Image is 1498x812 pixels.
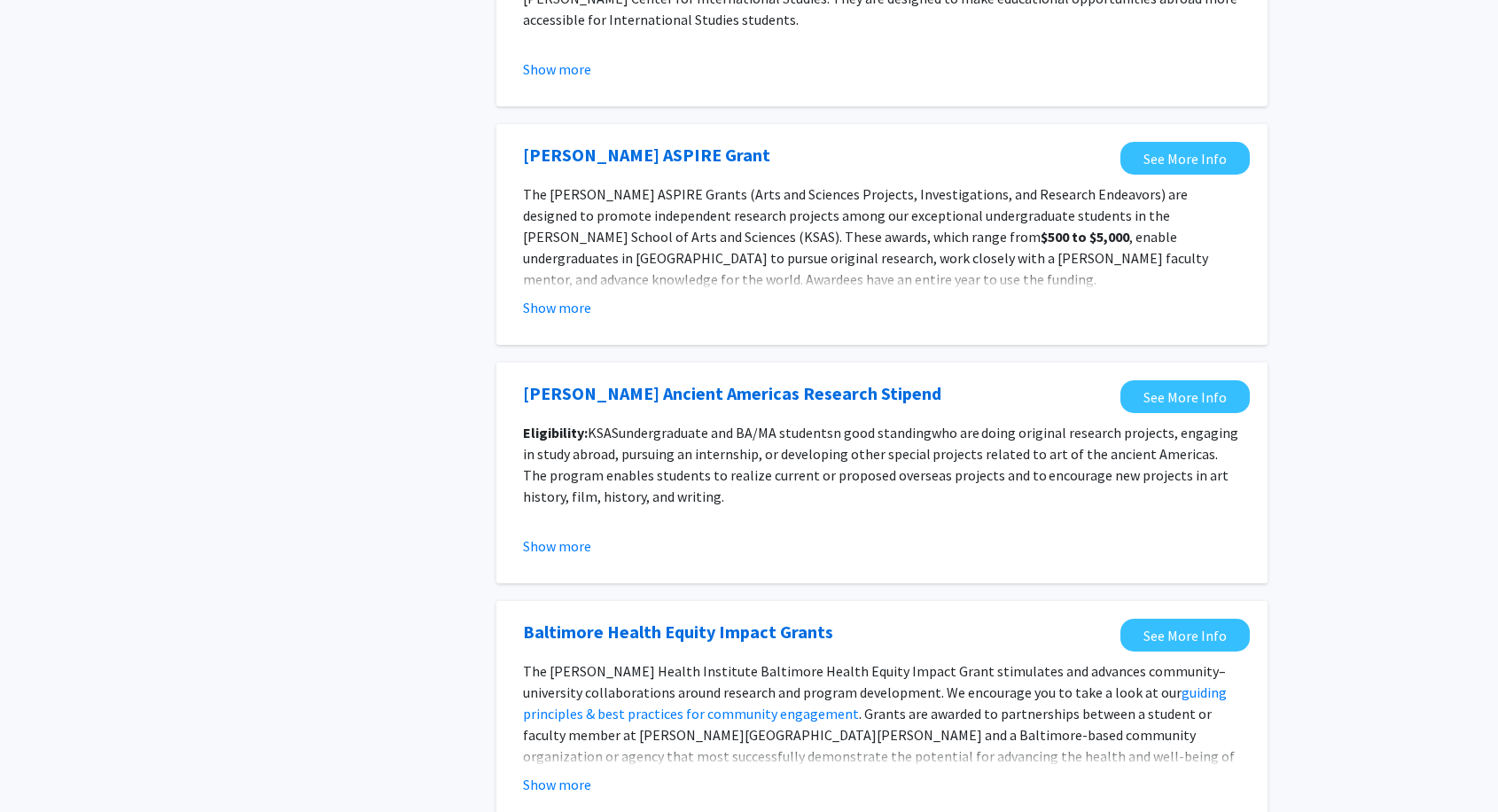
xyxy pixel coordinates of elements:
strong: Eligibility: [523,424,588,441]
button: Show more [523,297,591,318]
a: Opens in a new tab [523,380,941,407]
span: The [PERSON_NAME] Health Institute Baltimore Health Equity Impact Grant stimulates and advances c... [523,662,1226,701]
button: Show more [523,535,591,557]
p: KSAS n good standing [523,422,1241,507]
a: Opens in a new tab [523,619,833,645]
button: Show more [523,59,591,80]
a: Opens in a new tab [1120,380,1250,413]
strong: $500 to $5,000 [1041,228,1129,246]
p: The [PERSON_NAME] ASPIRE Grants (Arts and Sciences Projects, Investigations, and Research Endeavo... [523,183,1241,290]
button: Show more [523,774,591,795]
iframe: Chat [13,732,75,799]
a: Opens in a new tab [1120,619,1250,652]
a: Opens in a new tab [523,142,770,168]
span: . Grants are awarded to partnerships between a student or faculty member at [PERSON_NAME][GEOGRAP... [523,705,1235,786]
span: undergraduate and BA/MA students [619,424,833,441]
a: Opens in a new tab [1120,142,1250,175]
